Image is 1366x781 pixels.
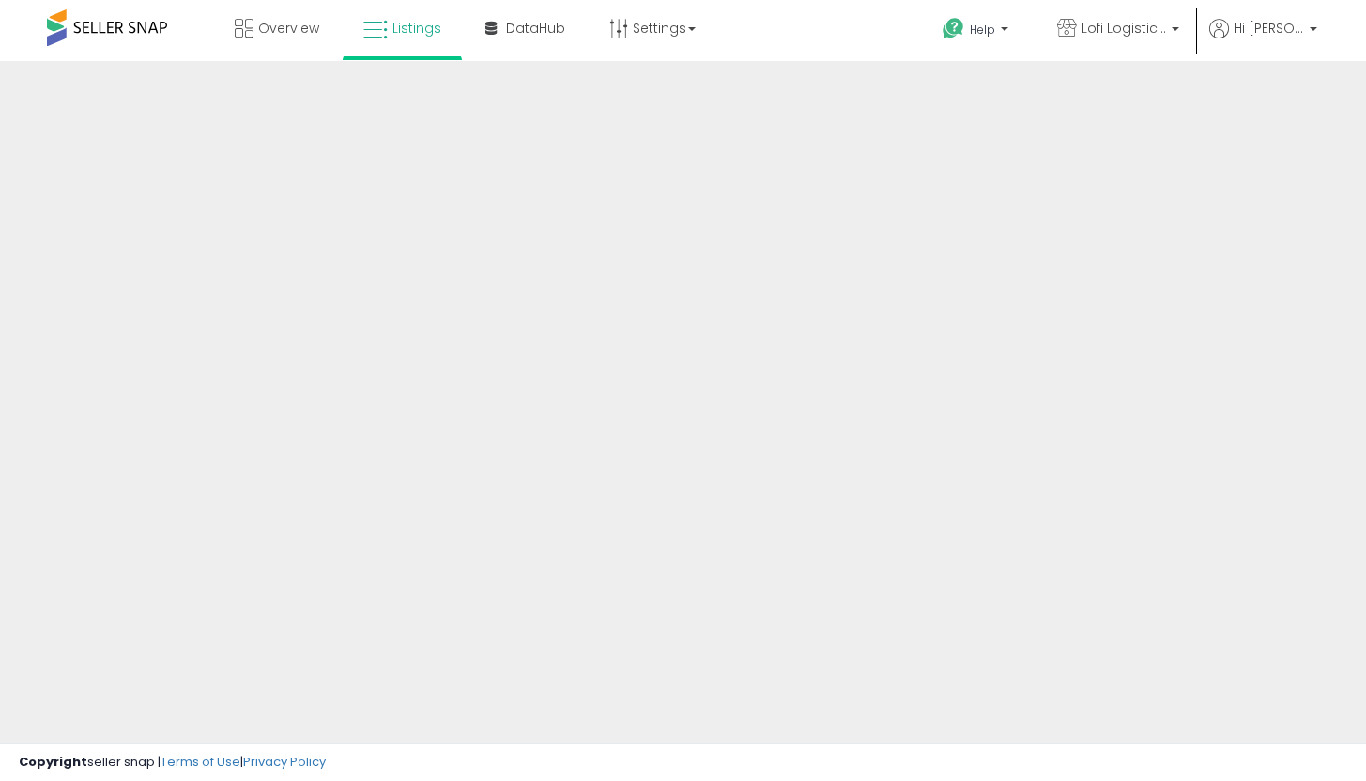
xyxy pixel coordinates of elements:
span: Listings [392,19,441,38]
span: Lofi Logistics LLC [1082,19,1166,38]
a: Terms of Use [161,753,240,771]
span: DataHub [506,19,565,38]
a: Hi [PERSON_NAME] [1209,19,1317,61]
strong: Copyright [19,753,87,771]
a: Help [928,3,1027,61]
i: Get Help [942,17,965,40]
span: Hi [PERSON_NAME] [1234,19,1304,38]
span: Help [970,22,995,38]
a: Privacy Policy [243,753,326,771]
span: Overview [258,19,319,38]
div: seller snap | | [19,754,326,772]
